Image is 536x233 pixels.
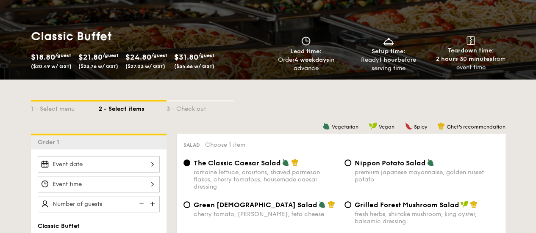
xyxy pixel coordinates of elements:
[447,124,505,130] span: Chef's recommendation
[194,169,338,190] div: romaine lettuce, croutons, shaved parmesan flakes, cherry tomatoes, housemade caesar dressing
[291,159,299,166] img: icon-chef-hat.a58ddaea.svg
[344,201,351,208] input: Grilled Forest Mushroom Saladfresh herbs, shiitake mushroom, king oyster, balsamic dressing
[382,36,395,46] img: icon-dish.430c3a2e.svg
[328,200,335,208] img: icon-chef-hat.a58ddaea.svg
[433,55,509,72] div: from event time
[103,52,119,58] span: /guest
[355,201,459,209] span: Grilled Forest Mushroom Salad
[125,52,151,62] span: $24.80
[350,56,426,73] div: Ready before serving time
[290,48,322,55] span: Lead time:
[134,196,147,212] img: icon-reduce.1d2dbef1.svg
[31,52,55,62] span: $18.80
[38,176,160,192] input: Event time
[125,63,165,69] span: ($27.03 w/ GST)
[167,101,234,113] div: 3 - Check out
[194,159,281,167] span: The Classic Caesar Salad
[427,159,434,166] img: icon-vegetarian.fe4039eb.svg
[55,52,71,58] span: /guest
[355,211,499,225] div: fresh herbs, shiitake mushroom, king oyster, balsamic dressing
[151,52,167,58] span: /guest
[369,122,377,130] img: icon-vegan.f8ff3823.svg
[379,124,394,130] span: Vegan
[372,48,405,55] span: Setup time:
[282,159,289,166] img: icon-vegetarian.fe4039eb.svg
[99,101,167,113] div: 2 - Select items
[183,142,200,148] span: Salad
[467,36,475,45] img: icon-teardown.65201eee.svg
[174,63,214,69] span: ($34.66 w/ GST)
[344,159,351,166] input: Nippon Potato Saladpremium japanese mayonnaise, golden russet potato
[147,196,160,212] img: icon-add.58712e84.svg
[31,101,99,113] div: 1 - Select menu
[38,196,160,212] input: Number of guests
[268,56,344,73] div: Order in advance
[198,52,214,58] span: /guest
[78,63,118,69] span: ($23.76 w/ GST)
[183,159,190,166] input: The Classic Caesar Saladromaine lettuce, croutons, shaved parmesan flakes, cherry tomatoes, house...
[355,159,426,167] span: Nippon Potato Salad
[405,122,412,130] img: icon-spicy.37a8142b.svg
[205,141,245,148] span: Choose 1 item
[355,169,499,183] div: premium japanese mayonnaise, golden russet potato
[194,201,317,209] span: Green [DEMOGRAPHIC_DATA] Salad
[448,47,494,54] span: Teardown time:
[38,139,63,146] span: Order 1
[174,52,198,62] span: $31.80
[31,29,265,44] h1: Classic Buffet
[379,56,397,63] strong: 1 hour
[183,201,190,208] input: Green [DEMOGRAPHIC_DATA] Saladcherry tomato, [PERSON_NAME], feta cheese
[38,156,160,173] input: Event date
[31,63,72,69] span: ($20.49 w/ GST)
[294,56,329,63] strong: 4 weekdays
[318,200,326,208] img: icon-vegetarian.fe4039eb.svg
[322,122,330,130] img: icon-vegetarian.fe4039eb.svg
[460,200,469,208] img: icon-vegan.f8ff3823.svg
[436,55,492,63] strong: 2 hours 30 minutes
[78,52,103,62] span: $21.80
[437,122,445,130] img: icon-chef-hat.a58ddaea.svg
[300,36,312,46] img: icon-clock.2db775ea.svg
[194,211,338,218] div: cherry tomato, [PERSON_NAME], feta cheese
[332,124,358,130] span: Vegetarian
[470,200,478,208] img: icon-chef-hat.a58ddaea.svg
[38,222,80,230] span: Classic Buffet
[414,124,427,130] span: Spicy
